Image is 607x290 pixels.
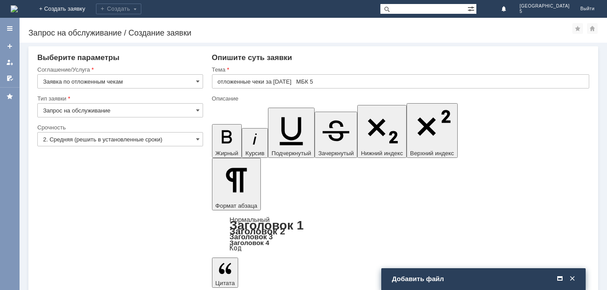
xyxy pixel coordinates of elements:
[587,23,598,34] div: Сделать домашней страницей
[212,258,239,288] button: Цитата
[212,53,292,62] span: Опишите суть заявки
[212,217,589,251] div: Формат абзаца
[410,150,454,157] span: Верхний индекс
[96,4,141,14] div: Создать
[519,9,570,14] span: 5
[3,71,17,85] a: Мои согласования
[245,150,264,157] span: Курсив
[230,216,270,223] a: Нормальный
[407,103,458,158] button: Верхний индекс
[230,239,269,246] a: Заголовок 4
[268,108,315,158] button: Подчеркнутый
[272,150,311,157] span: Подчеркнутый
[216,150,239,157] span: Жирный
[555,275,564,283] span: Развернуть (Ctrl + E)
[392,275,577,283] div: Добавить файл
[572,23,583,34] div: Добавить в избранное
[315,112,357,158] button: Зачеркнутый
[318,150,354,157] span: Зачеркнутый
[4,4,130,18] div: [PERSON_NAME] О.Г/ Прошу удалить отложенные чеки за [DATE]
[519,4,570,9] span: [GEOGRAPHIC_DATA]
[212,124,242,158] button: Жирный
[568,275,577,283] span: Закрыть
[37,67,201,72] div: Соглашение/Услуга
[230,218,304,232] a: Заголовок 1
[216,280,235,286] span: Цитата
[11,5,18,12] img: logo
[11,5,18,12] a: Перейти на домашнюю страницу
[357,105,407,158] button: Нижний индекс
[212,67,587,72] div: Тема
[37,125,201,130] div: Срочность
[467,4,476,12] span: Расширенный поиск
[230,244,242,252] a: Код
[230,233,273,241] a: Заголовок 3
[212,158,261,210] button: Формат абзаца
[37,96,201,101] div: Тип заявки
[37,53,120,62] span: Выберите параметры
[216,202,257,209] span: Формат абзаца
[28,28,572,37] div: Запрос на обслуживание / Создание заявки
[242,128,268,158] button: Курсив
[3,39,17,53] a: Создать заявку
[212,96,587,101] div: Описание
[361,150,403,157] span: Нижний индекс
[230,226,285,236] a: Заголовок 2
[3,55,17,69] a: Мои заявки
